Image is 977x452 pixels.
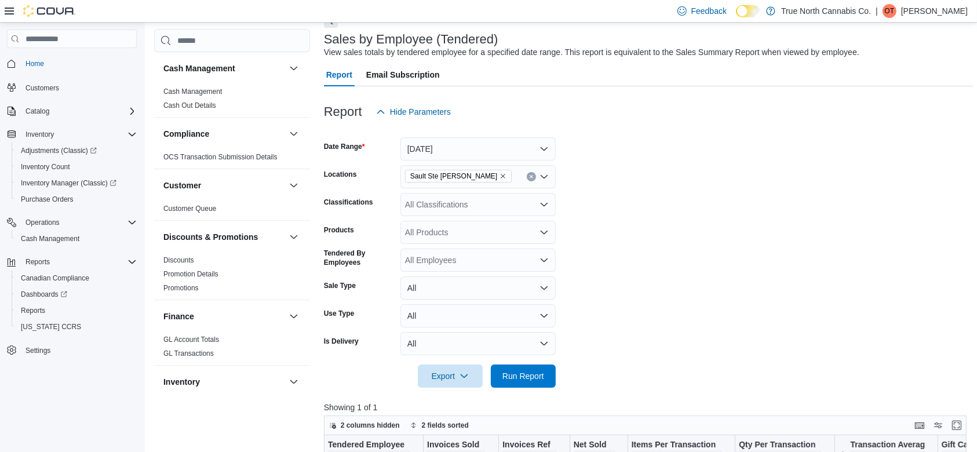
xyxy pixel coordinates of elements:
[573,440,614,451] div: Net Sold
[21,178,116,188] span: Inventory Manager (Classic)
[21,81,64,95] a: Customers
[390,106,451,118] span: Hide Parameters
[12,270,141,286] button: Canadian Compliance
[163,153,278,161] a: OCS Transaction Submission Details
[885,4,895,18] span: Ot
[163,349,214,358] span: GL Transactions
[154,202,310,220] div: Customer
[781,4,871,18] p: True North Cannabis Co.
[16,232,84,246] a: Cash Management
[25,218,60,227] span: Operations
[163,128,209,140] h3: Compliance
[324,32,498,46] h3: Sales by Employee (Tendered)
[901,4,968,18] p: [PERSON_NAME]
[154,333,310,365] div: Finance
[287,61,301,75] button: Cash Management
[366,63,440,86] span: Email Subscription
[21,343,137,358] span: Settings
[163,311,194,322] h3: Finance
[21,274,89,283] span: Canadian Compliance
[163,336,219,344] a: GL Account Totals
[876,4,878,18] p: |
[16,192,78,206] a: Purchase Orders
[500,173,506,180] button: Remove Sault Ste Marie from selection in this group
[2,126,141,143] button: Inventory
[163,101,216,110] a: Cash Out Details
[163,63,235,74] h3: Cash Management
[21,195,74,204] span: Purchase Orders
[427,440,486,451] div: Invoices Sold
[25,130,54,139] span: Inventory
[21,57,49,71] a: Home
[400,276,556,300] button: All
[400,332,556,355] button: All
[950,418,964,432] button: Enter fullscreen
[16,176,121,190] a: Inventory Manager (Classic)
[163,269,218,279] span: Promotion Details
[931,418,945,432] button: Display options
[16,232,137,246] span: Cash Management
[163,376,285,388] button: Inventory
[491,364,556,388] button: Run Report
[25,83,59,93] span: Customers
[16,320,86,334] a: [US_STATE] CCRS
[418,364,483,388] button: Export
[163,180,201,191] h3: Customer
[324,46,859,59] div: View sales totals by tendered employee for a specified date range. This report is equivalent to t...
[163,128,285,140] button: Compliance
[2,55,141,72] button: Home
[539,256,549,265] button: Open list of options
[21,344,55,358] a: Settings
[16,287,137,301] span: Dashboards
[16,304,50,318] a: Reports
[21,306,45,315] span: Reports
[25,346,50,355] span: Settings
[324,225,354,235] label: Products
[12,286,141,302] a: Dashboards
[154,85,310,117] div: Cash Management
[287,309,301,323] button: Finance
[16,304,137,318] span: Reports
[12,191,141,207] button: Purchase Orders
[2,214,141,231] button: Operations
[2,79,141,96] button: Customers
[410,170,498,182] span: Sault Ste [PERSON_NAME]
[324,402,974,413] p: Showing 1 of 1
[324,249,396,267] label: Tendered By Employees
[16,271,137,285] span: Canadian Compliance
[16,160,75,174] a: Inventory Count
[16,144,137,158] span: Adjustments (Classic)
[163,101,216,110] span: Cash Out Details
[12,302,141,319] button: Reports
[163,88,222,96] a: Cash Management
[2,254,141,270] button: Reports
[12,159,141,175] button: Inventory Count
[21,234,79,243] span: Cash Management
[25,59,44,68] span: Home
[371,100,455,123] button: Hide Parameters
[163,152,278,162] span: OCS Transaction Submission Details
[21,56,137,71] span: Home
[21,290,67,299] span: Dashboards
[163,63,285,74] button: Cash Management
[324,170,357,179] label: Locations
[7,50,137,389] nav: Complex example
[324,105,362,119] h3: Report
[539,172,549,181] button: Open list of options
[405,170,512,183] span: Sault Ste Marie
[287,178,301,192] button: Customer
[324,337,359,346] label: Is Delivery
[163,284,199,292] a: Promotions
[324,142,365,151] label: Date Range
[328,440,410,451] div: Tendered Employee
[850,440,924,451] div: Transaction Average
[913,418,927,432] button: Keyboard shortcuts
[163,205,216,213] a: Customer Queue
[16,160,137,174] span: Inventory Count
[324,309,354,318] label: Use Type
[21,127,59,141] button: Inventory
[163,283,199,293] span: Promotions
